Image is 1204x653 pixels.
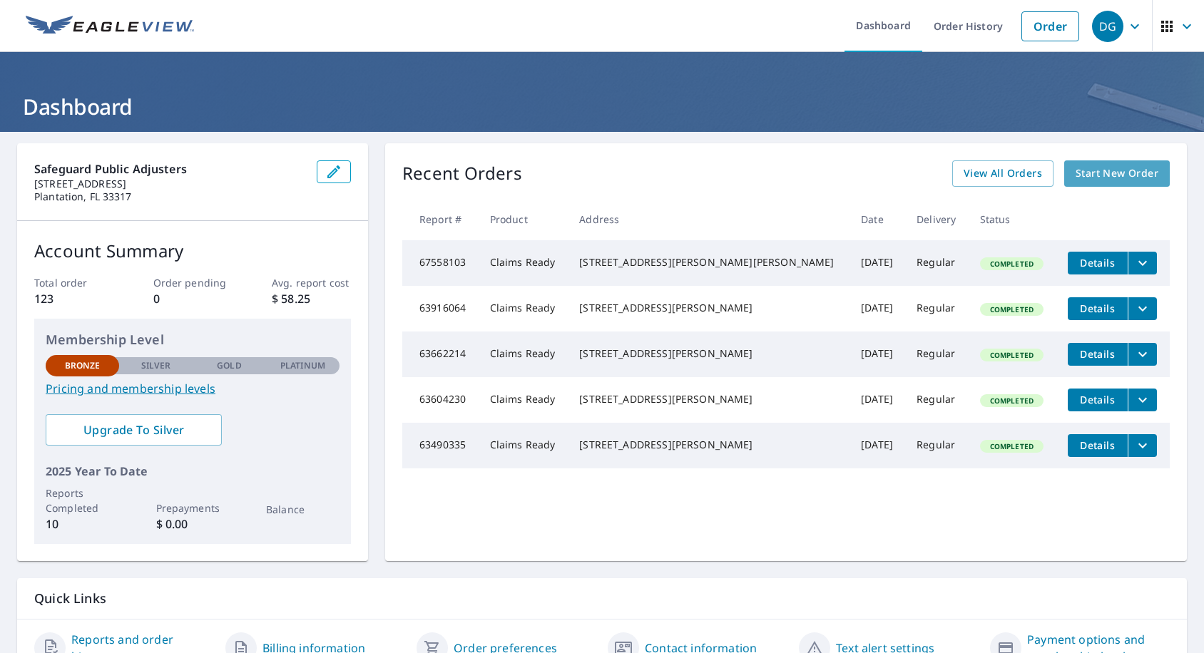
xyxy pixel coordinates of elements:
[850,240,905,286] td: [DATE]
[1068,389,1128,411] button: detailsBtn-63604230
[402,240,479,286] td: 67558103
[46,330,340,349] p: Membership Level
[479,331,568,377] td: Claims Ready
[1128,389,1157,411] button: filesDropdownBtn-63604230
[34,190,305,203] p: Plantation, FL 33317
[402,377,479,423] td: 63604230
[579,301,838,315] div: [STREET_ADDRESS][PERSON_NAME]
[1068,343,1128,366] button: detailsBtn-63662214
[1068,252,1128,274] button: detailsBtn-67558103
[217,359,241,372] p: Gold
[579,392,838,406] div: [STREET_ADDRESS][PERSON_NAME]
[1076,393,1119,406] span: Details
[969,198,1056,240] th: Status
[57,422,210,438] span: Upgrade To Silver
[1076,347,1119,361] span: Details
[981,441,1042,451] span: Completed
[850,286,905,331] td: [DATE]
[1076,302,1119,315] span: Details
[479,423,568,468] td: Claims Ready
[1092,11,1123,42] div: DG
[850,331,905,377] td: [DATE]
[568,198,850,240] th: Address
[964,165,1042,182] span: View All Orders
[46,515,119,533] p: 10
[34,290,113,307] p: 123
[579,438,838,452] div: [STREET_ADDRESS][PERSON_NAME]
[479,240,568,286] td: Claims Ready
[850,423,905,468] td: [DATE]
[153,290,233,307] p: 0
[1076,165,1158,182] span: Start New Order
[1021,11,1079,41] a: Order
[402,160,522,187] p: Recent Orders
[981,304,1042,314] span: Completed
[579,255,838,269] div: [STREET_ADDRESS][PERSON_NAME][PERSON_NAME]
[952,160,1053,187] a: View All Orders
[905,331,968,377] td: Regular
[905,377,968,423] td: Regular
[17,92,1187,121] h1: Dashboard
[402,423,479,468] td: 63490335
[479,286,568,331] td: Claims Ready
[34,238,351,264] p: Account Summary
[1068,434,1128,457] button: detailsBtn-63490335
[579,346,838,361] div: [STREET_ADDRESS][PERSON_NAME]
[402,286,479,331] td: 63916064
[26,16,194,37] img: EV Logo
[1076,256,1119,269] span: Details
[34,275,113,290] p: Total order
[479,198,568,240] th: Product
[905,286,968,331] td: Regular
[141,359,171,372] p: Silver
[479,377,568,423] td: Claims Ready
[1128,434,1157,457] button: filesDropdownBtn-63490335
[905,423,968,468] td: Regular
[1128,297,1157,320] button: filesDropdownBtn-63916064
[1128,343,1157,366] button: filesDropdownBtn-63662214
[156,515,230,533] p: $ 0.00
[1068,297,1128,320] button: detailsBtn-63916064
[850,377,905,423] td: [DATE]
[850,198,905,240] th: Date
[46,414,222,446] a: Upgrade To Silver
[34,160,305,178] p: Safeguard Public Adjusters
[1064,160,1170,187] a: Start New Order
[280,359,325,372] p: Platinum
[34,590,1170,607] p: Quick Links
[266,502,340,517] p: Balance
[46,380,340,397] a: Pricing and membership levels
[402,198,479,240] th: Report #
[981,259,1042,269] span: Completed
[272,275,351,290] p: Avg. report cost
[34,178,305,190] p: [STREET_ADDRESS]
[65,359,101,372] p: Bronze
[1128,252,1157,274] button: filesDropdownBtn-67558103
[402,331,479,377] td: 63662214
[46,485,119,515] p: Reports Completed
[905,198,968,240] th: Delivery
[905,240,968,286] td: Regular
[46,463,340,480] p: 2025 Year To Date
[981,350,1042,360] span: Completed
[981,396,1042,406] span: Completed
[1076,438,1119,452] span: Details
[156,500,230,515] p: Prepayments
[153,275,233,290] p: Order pending
[272,290,351,307] p: $ 58.25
